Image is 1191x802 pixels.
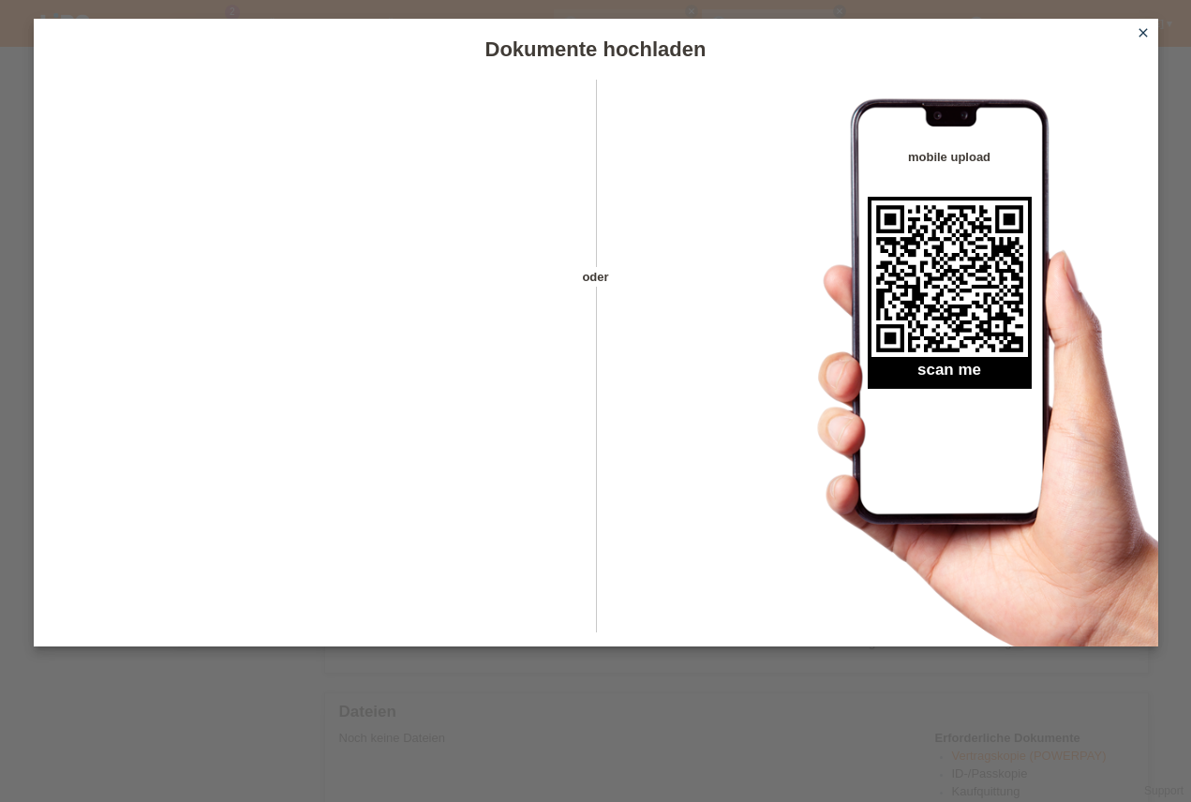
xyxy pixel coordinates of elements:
[34,37,1158,61] h1: Dokumente hochladen
[62,126,563,595] iframe: Upload
[868,361,1032,389] h2: scan me
[1136,25,1151,40] i: close
[1131,23,1155,45] a: close
[868,150,1032,164] h4: mobile upload
[563,267,629,287] span: oder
